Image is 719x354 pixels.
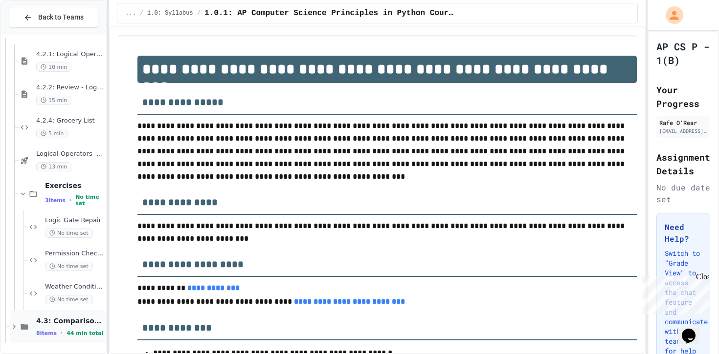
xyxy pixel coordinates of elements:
[204,7,455,19] span: 1.0.1: AP Computer Science Principles in Python Course Syllabus
[656,83,710,110] h2: Your Progress
[125,9,136,17] span: ...
[36,96,71,105] span: 15 min
[197,9,201,17] span: /
[147,9,193,17] span: 1.0: Syllabus
[45,216,104,225] span: Logic Gate Repair
[36,316,104,325] span: 4.3: Comparison Operators
[36,330,57,336] span: 8 items
[36,62,71,72] span: 10 min
[9,7,98,28] button: Back to Teams
[45,250,104,258] span: Permission Checker
[4,4,67,62] div: Chat with us now!Close
[45,197,66,204] span: 3 items
[45,283,104,291] span: Weather Conditions Checker
[638,272,709,314] iframe: chat widget
[45,181,104,190] span: Exercises
[36,162,71,171] span: 13 min
[45,229,93,238] span: No time set
[140,9,143,17] span: /
[38,12,84,22] span: Back to Teams
[655,4,686,26] div: My Account
[36,150,104,158] span: Logical Operators - Quiz
[36,117,104,125] span: 4.2.4: Grocery List
[45,262,93,271] span: No time set
[678,315,709,344] iframe: chat widget
[69,196,71,204] span: •
[656,182,710,205] div: No due date set
[36,83,104,92] span: 4.2.2: Review - Logical Operators
[656,40,710,67] h1: AP CS P - 1(B)
[659,118,707,127] div: Rafe O'Rear
[656,150,710,178] h2: Assignment Details
[75,194,104,207] span: No time set
[61,329,63,337] span: •
[67,330,103,336] span: 44 min total
[659,127,707,135] div: [EMAIL_ADDRESS][DOMAIN_NAME]
[36,50,104,59] span: 4.2.1: Logical Operators
[45,295,93,304] span: No time set
[36,129,68,138] span: 5 min
[665,221,702,245] h3: Need Help?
